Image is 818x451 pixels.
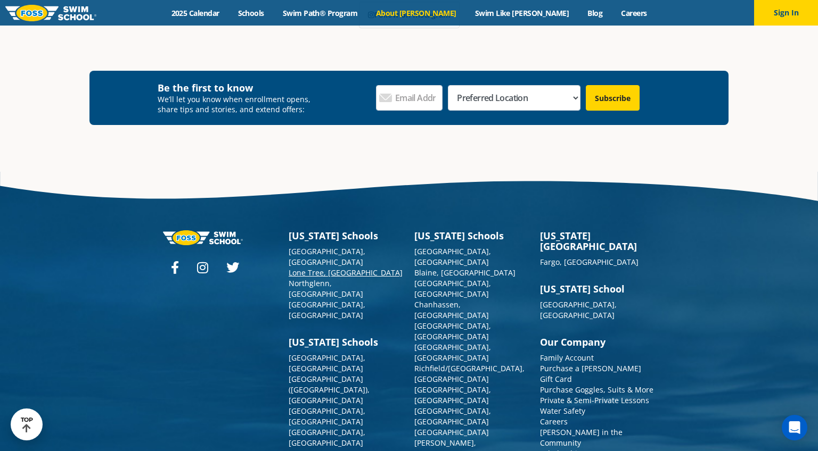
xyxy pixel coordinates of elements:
a: [GEOGRAPHIC_DATA], [GEOGRAPHIC_DATA] [289,246,365,267]
a: [GEOGRAPHIC_DATA], [GEOGRAPHIC_DATA] [289,299,365,320]
a: About [PERSON_NAME] [367,8,466,18]
a: Blaine, [GEOGRAPHIC_DATA] [414,268,516,278]
a: [GEOGRAPHIC_DATA], [GEOGRAPHIC_DATA] [414,278,491,299]
a: Blog [578,8,612,18]
a: Careers [540,416,568,427]
a: [GEOGRAPHIC_DATA], [GEOGRAPHIC_DATA] [414,406,491,427]
a: Purchase a [PERSON_NAME] Gift Card [540,363,641,384]
img: Foss-logo-horizontal-white.svg [163,230,243,245]
a: [GEOGRAPHIC_DATA], [GEOGRAPHIC_DATA] [414,342,491,363]
h3: [US_STATE] Schools [289,230,404,241]
a: [GEOGRAPHIC_DATA], [GEOGRAPHIC_DATA] [289,406,365,427]
a: Purchase Goggles, Suits & More [540,385,653,395]
h3: [US_STATE] School [540,283,655,294]
a: [GEOGRAPHIC_DATA], [GEOGRAPHIC_DATA] [414,246,491,267]
a: Schools [228,8,273,18]
a: 2025 Calendar [162,8,228,18]
a: Private & Semi-Private Lessons [540,395,649,405]
a: Northglenn, [GEOGRAPHIC_DATA] [289,278,363,299]
a: [GEOGRAPHIC_DATA], [GEOGRAPHIC_DATA] [540,299,617,320]
h3: Our Company [540,337,655,347]
a: Swim Path® Program [273,8,366,18]
a: [PERSON_NAME] in the Community [540,427,623,448]
a: [GEOGRAPHIC_DATA], [GEOGRAPHIC_DATA] [414,321,491,341]
img: FOSS Swim School Logo [5,5,96,21]
input: Subscribe [586,85,640,111]
a: Fargo, [GEOGRAPHIC_DATA] [540,257,639,267]
h3: [US_STATE] Schools [414,230,529,241]
div: Open Intercom Messenger [782,415,807,440]
p: We’ll let you know when enrollment opens, share tips and stories, and extend offers: [158,94,318,114]
input: Email Address [376,85,443,111]
a: Lone Tree, [GEOGRAPHIC_DATA] [289,268,403,278]
a: Richfield/[GEOGRAPHIC_DATA], [GEOGRAPHIC_DATA] [414,363,525,384]
div: TOP [21,416,33,433]
a: [GEOGRAPHIC_DATA], [GEOGRAPHIC_DATA] [289,353,365,373]
a: [GEOGRAPHIC_DATA], [GEOGRAPHIC_DATA] [414,385,491,405]
h3: [US_STATE][GEOGRAPHIC_DATA] [540,230,655,252]
h4: Be the first to know [158,81,318,94]
h3: [US_STATE] Schools [289,337,404,347]
a: [GEOGRAPHIC_DATA], [GEOGRAPHIC_DATA] [289,427,365,448]
a: Family Account [540,353,594,363]
a: Careers [612,8,656,18]
a: [GEOGRAPHIC_DATA] ([GEOGRAPHIC_DATA]), [GEOGRAPHIC_DATA] [289,374,370,405]
a: Swim Like [PERSON_NAME] [465,8,578,18]
a: Water Safety [540,406,585,416]
a: Chanhassen, [GEOGRAPHIC_DATA] [414,299,489,320]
